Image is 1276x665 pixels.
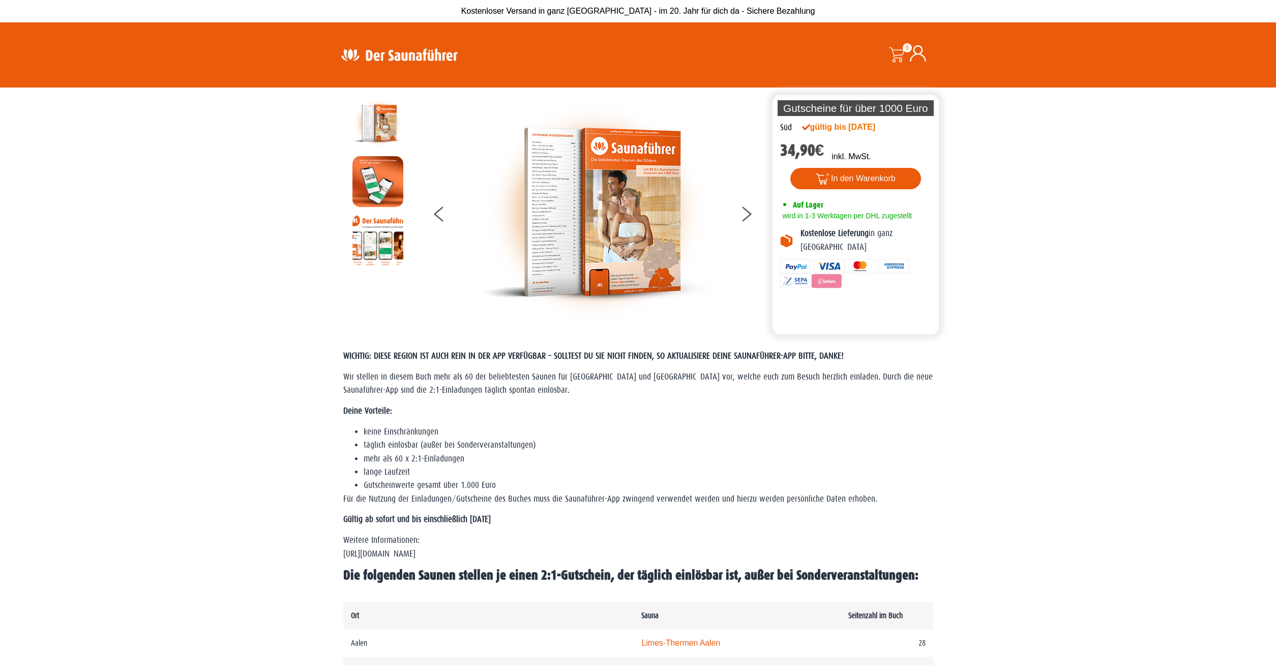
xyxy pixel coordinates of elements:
[343,514,491,524] strong: Gültig ab sofort und bis einschließlich [DATE]
[351,611,359,620] b: Ort
[780,212,912,220] span: wird in 1-3 Werktagen per DHL zugestellt
[482,98,710,327] img: der-saunafuehrer-2025-sued
[841,629,933,657] td: 28
[364,466,933,479] li: lange Laufzeit
[780,141,824,160] bdi: 34,90
[364,479,933,492] li: Gutscheinwerte gesamt über 1.000 Euro
[790,168,921,189] button: In den Warenkorb
[343,568,918,583] span: Die folgenden Saunen stellen je einen 2:1-Gutschein, der täglich einlösbar ist, außer bei Sonderv...
[800,228,869,238] b: Kostenlose Lieferung
[352,215,403,266] img: Anleitung7tn
[343,406,392,416] strong: Deine Vorteile:
[903,43,912,52] span: 0
[343,372,933,395] span: Wir stellen in diesem Buch mehr als 60 der beliebtesten Saunen für [GEOGRAPHIC_DATA] und [GEOGRAP...
[343,351,844,361] span: WICHTIG: DIESE REGION IST AUCH REIN IN DER APP VERFÜGBAR – SOLLTEST DU SIE NICHT FINDEN, SO AKTUA...
[848,611,903,620] b: Seitenzahl im Buch
[352,98,403,149] img: der-saunafuehrer-2025-sued
[778,100,934,116] p: Gutscheine für über 1000 Euro
[364,452,933,466] li: mehr als 60 x 2:1-Einladungen
[815,141,824,160] span: €
[352,156,403,207] img: MOCKUP-iPhone_regional
[364,425,933,439] li: keine Einschränkungen
[343,534,933,561] p: Weitere Informationen: [URL][DOMAIN_NAME]
[780,121,792,134] div: Süd
[364,439,933,452] li: täglich einlösbar (außer bei Sonderveranstaltungen)
[793,200,823,210] span: Auf Lager
[641,611,659,620] b: Sauna
[641,639,720,647] a: Limes-Thermen Aalen
[343,629,634,657] td: Aalen
[802,121,898,133] div: gültig bis [DATE]
[461,7,815,15] span: Kostenloser Versand in ganz [GEOGRAPHIC_DATA] - im 20. Jahr für dich da - Sichere Bezahlung
[832,151,871,163] p: inkl. MwSt.
[343,493,933,506] p: Für die Nutzung der Einladungen/Gutscheine des Buches muss die Saunaführer-App zwingend verwendet...
[800,227,932,254] p: in ganz [GEOGRAPHIC_DATA]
